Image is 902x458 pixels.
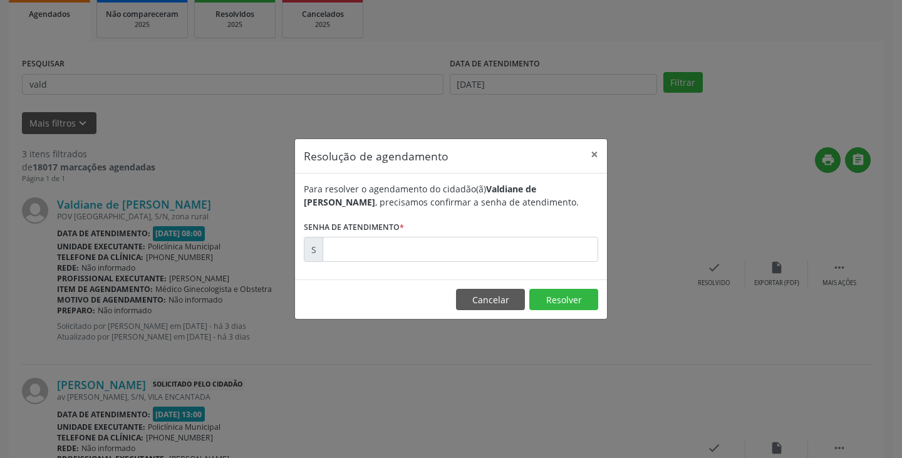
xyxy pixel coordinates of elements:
[456,289,525,310] button: Cancelar
[304,237,323,262] div: S
[304,183,536,208] b: Valdiane de [PERSON_NAME]
[304,217,404,237] label: Senha de atendimento
[529,289,598,310] button: Resolver
[582,139,607,170] button: Close
[304,148,448,164] h5: Resolução de agendamento
[304,182,598,209] div: Para resolver o agendamento do cidadão(ã) , precisamos confirmar a senha de atendimento.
